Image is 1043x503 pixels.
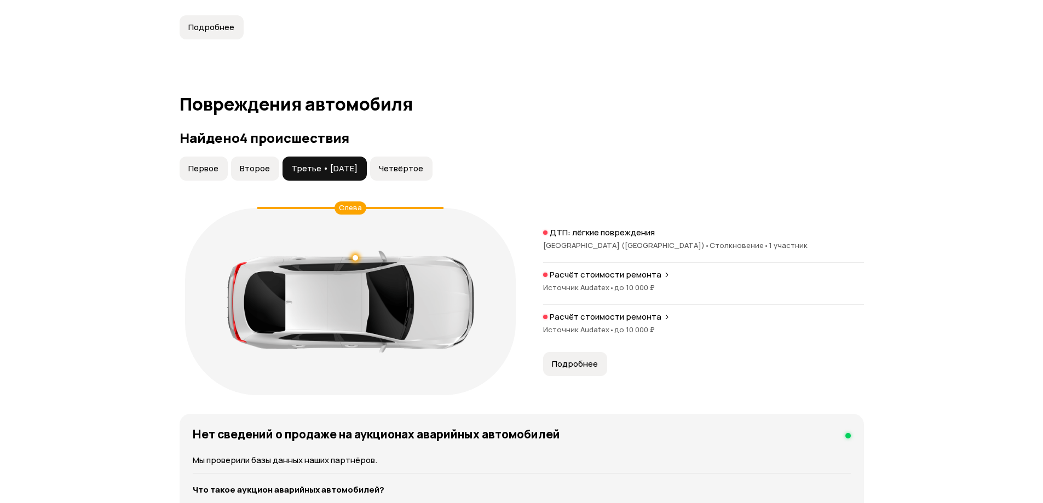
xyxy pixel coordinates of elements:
[614,282,655,292] span: до 10 000 ₽
[180,15,244,39] button: Подробнее
[370,157,433,181] button: Четвёртое
[180,130,864,146] h3: Найдено 4 происшествия
[764,240,769,250] span: •
[188,163,218,174] span: Первое
[193,427,560,441] h4: Нет сведений о продаже на аукционах аварийных автомобилей
[609,282,614,292] span: •
[543,325,614,334] span: Источник Audatex
[550,269,661,280] p: Расчёт стоимости ремонта
[550,311,661,322] p: Расчёт стоимости ремонта
[769,240,808,250] span: 1 участник
[710,240,769,250] span: Столкновение
[550,227,655,238] p: ДТП: лёгкие повреждения
[283,157,367,181] button: Третье • [DATE]
[180,157,228,181] button: Первое
[705,240,710,250] span: •
[552,359,598,369] span: Подробнее
[193,484,384,495] strong: Что такое аукцион аварийных автомобилей?
[180,94,864,114] h1: Повреждения автомобиля
[188,22,234,33] span: Подробнее
[609,325,614,334] span: •
[335,201,366,215] div: Слева
[231,157,279,181] button: Второе
[543,352,607,376] button: Подробнее
[240,163,270,174] span: Второе
[614,325,655,334] span: до 10 000 ₽
[543,240,710,250] span: [GEOGRAPHIC_DATA] ([GEOGRAPHIC_DATA])
[379,163,423,174] span: Четвёртое
[291,163,358,174] span: Третье • [DATE]
[193,454,851,466] p: Мы проверили базы данных наших партнёров.
[543,282,614,292] span: Источник Audatex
